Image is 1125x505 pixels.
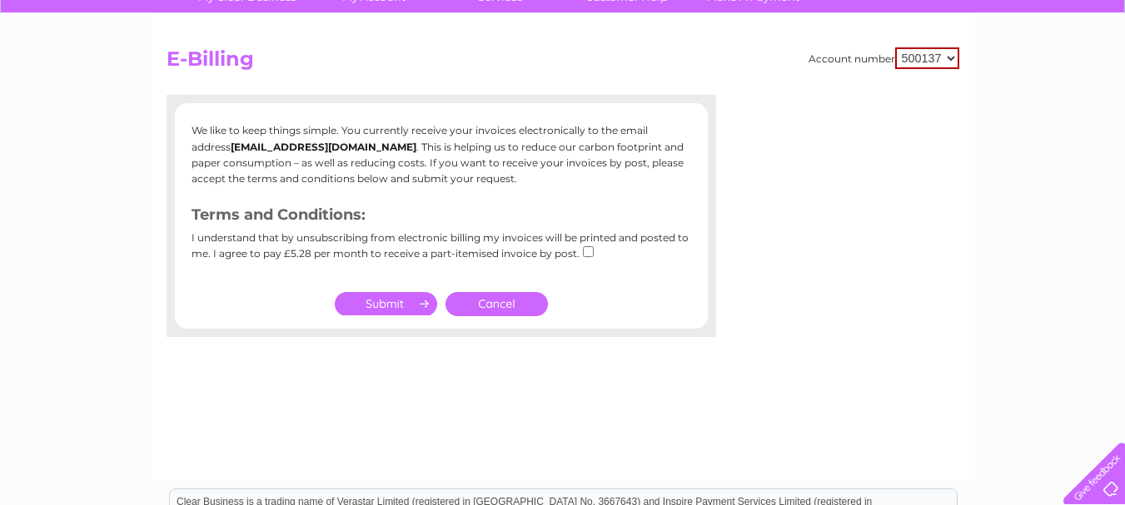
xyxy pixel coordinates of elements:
div: Account number [809,47,959,69]
a: Telecoms [920,71,970,83]
h3: Terms and Conditions: [192,203,691,232]
a: Energy [874,71,910,83]
a: Water [832,71,864,83]
input: Submit [335,292,437,315]
a: 0333 014 3131 [811,8,926,29]
h2: E-Billing [167,47,959,79]
a: Contact [1014,71,1055,83]
b: [EMAIL_ADDRESS][DOMAIN_NAME] [231,141,416,153]
a: Log out [1070,71,1109,83]
div: Clear Business is a trading name of Verastar Limited (registered in [GEOGRAPHIC_DATA] No. 3667643... [170,9,957,81]
img: logo.png [39,43,124,94]
div: I understand that by unsubscribing from electronic billing my invoices will be printed and posted... [192,232,691,271]
a: Blog [980,71,1004,83]
a: Cancel [446,292,548,316]
p: We like to keep things simple. You currently receive your invoices electronically to the email ad... [192,122,691,186]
